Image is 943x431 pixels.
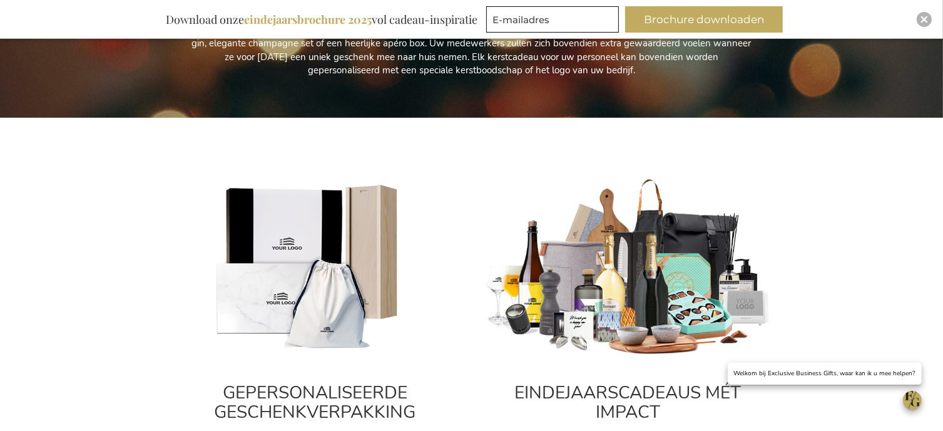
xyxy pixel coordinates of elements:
h2: GEPERSONALISEERDE GESCHENKVERPAKKING [171,383,459,422]
div: Close [917,12,932,27]
img: Close [920,16,928,23]
b: eindejaarsbrochure 2025 [244,12,372,27]
img: Personalised_gifts [171,178,459,358]
input: E-mailadres [486,6,619,33]
h2: EINDEJAARSCADEAUS MÉT IMPACT [484,383,772,422]
form: marketing offers and promotions [486,6,623,36]
div: Download onze vol cadeau-inspiratie [160,6,483,33]
p: [DATE] is het ideale moment om waardering te tonen aan uw werknemers, klanten of andere zakelijke... [190,10,753,77]
img: cadeau_personeel_medewerkers-kerst_1 [484,178,772,358]
button: Brochure downloaden [625,6,783,33]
